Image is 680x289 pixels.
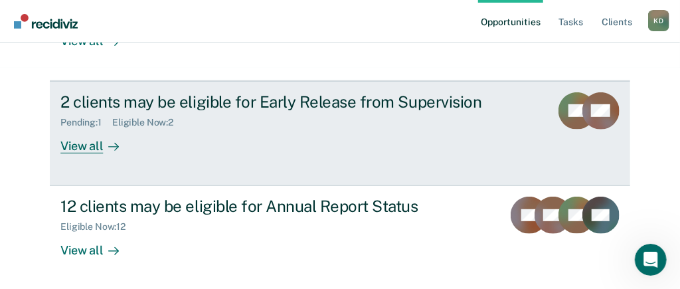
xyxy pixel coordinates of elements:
div: Eligible Now : 2 [112,117,184,128]
button: Profile dropdown button [648,10,669,31]
div: View all [60,128,135,153]
a: 2 clients may be eligible for Early Release from SupervisionPending:1Eligible Now:2View all [50,81,630,186]
iframe: Intercom live chat [635,244,667,276]
div: 2 clients may be eligible for Early Release from Supervision [60,92,527,112]
div: K D [648,10,669,31]
img: Recidiviz [14,14,78,29]
div: View all [60,233,135,258]
div: 12 clients may be eligible for Annual Report Status [60,197,492,216]
div: Pending : 1 [60,117,112,128]
div: Eligible Now : 12 [60,221,136,233]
